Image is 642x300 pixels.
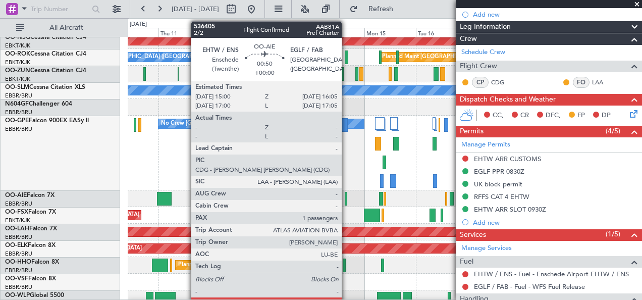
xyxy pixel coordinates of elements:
a: OO-HHOFalcon 8X [5,259,59,265]
a: OO-FSXFalcon 7X [5,209,56,215]
div: EHTW ARR SLOT 0930Z [474,205,546,214]
div: No Crew [GEOGRAPHIC_DATA] ([GEOGRAPHIC_DATA] National) [161,116,330,131]
div: Sat 13 [261,28,313,37]
div: Add new [473,218,637,227]
div: Wed 10 [107,28,158,37]
a: EBKT/KJK [5,217,30,224]
span: OO-LAH [5,226,29,232]
a: EBBR/BRU [5,125,32,133]
a: OO-LAHFalcon 7X [5,226,57,232]
a: N604GFChallenger 604 [5,101,72,107]
a: OO-WLPGlobal 5500 [5,292,64,298]
a: EBBR/BRU [5,200,32,208]
a: OO-AIEFalcon 7X [5,192,55,198]
span: Flight Crew [460,61,497,72]
a: EGLF / FAB - Fuel - WFS Fuel Release [474,282,585,291]
span: (4/5) [606,126,620,136]
span: Fuel [460,256,473,268]
span: OO-NSG [5,34,30,40]
a: EBKT/KJK [5,75,30,83]
div: Tue 16 [416,28,467,37]
span: DP [602,111,611,121]
a: EBBR/BRU [5,233,32,241]
span: Refresh [360,6,402,13]
span: All Aircraft [26,24,106,31]
span: Leg Information [460,21,511,33]
div: RFFS CAT 4 EHTW [474,192,529,201]
div: UK block permit [474,180,522,188]
span: (1/5) [606,229,620,239]
div: Planned Maint Geneva (Cointrin) [178,258,261,273]
span: Crew [460,33,477,45]
a: EBBR/BRU [5,283,32,291]
div: EHTW ARR CUSTOMS [474,155,541,163]
div: Planned Maint [GEOGRAPHIC_DATA] ([GEOGRAPHIC_DATA]) [382,49,541,65]
a: OO-ELKFalcon 8X [5,242,56,248]
a: EHTW / ENS - Fuel - Enschede Airport EHTW / ENS [474,270,629,278]
div: Thu 11 [158,28,210,37]
span: OO-AIE [5,192,27,198]
a: EBKT/KJK [5,59,30,66]
span: Permits [460,126,484,137]
span: CC, [493,111,504,121]
a: EBBR/BRU [5,250,32,258]
a: OO-NSGCessna Citation CJ4 [5,34,86,40]
div: Mon 15 [364,28,416,37]
a: Manage Services [461,243,512,254]
a: EBBR/BRU [5,267,32,274]
span: CR [520,111,529,121]
input: Trip Number [31,2,89,17]
a: Schedule Crew [461,47,505,58]
a: LAA [592,78,615,87]
a: OO-VSFFalcon 8X [5,276,56,282]
span: OO-WLP [5,292,30,298]
span: N604GF [5,101,29,107]
span: OO-VSF [5,276,28,282]
div: A/C Unavailable [GEOGRAPHIC_DATA] ([GEOGRAPHIC_DATA] National) [59,49,246,65]
a: EBKT/KJK [5,42,30,49]
span: Services [460,229,486,241]
div: EGLF PPR 0830Z [474,167,524,176]
span: DFC, [546,111,561,121]
span: OO-GPE [5,118,29,124]
button: All Aircraft [11,20,110,36]
button: Refresh [345,1,405,17]
a: OO-GPEFalcon 900EX EASy II [5,118,89,124]
div: CP [472,77,489,88]
a: Manage Permits [461,140,510,150]
div: [DATE] [130,20,147,29]
a: OO-ZUNCessna Citation CJ4 [5,68,86,74]
div: Fri 12 [210,28,261,37]
a: EBBR/BRU [5,109,32,116]
a: OO-ROKCessna Citation CJ4 [5,51,86,57]
span: OO-ELK [5,242,28,248]
a: CDG [491,78,514,87]
span: OO-HHO [5,259,31,265]
div: FO [573,77,590,88]
div: Add new [473,10,637,19]
span: OO-ZUN [5,68,30,74]
div: Sun 14 [313,28,364,37]
span: OO-SLM [5,84,29,90]
a: OO-SLMCessna Citation XLS [5,84,85,90]
span: [DATE] - [DATE] [172,5,219,14]
span: FP [577,111,585,121]
span: OO-FSX [5,209,28,215]
span: Dispatch Checks and Weather [460,94,556,106]
span: OO-ROK [5,51,30,57]
a: EBBR/BRU [5,92,32,99]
